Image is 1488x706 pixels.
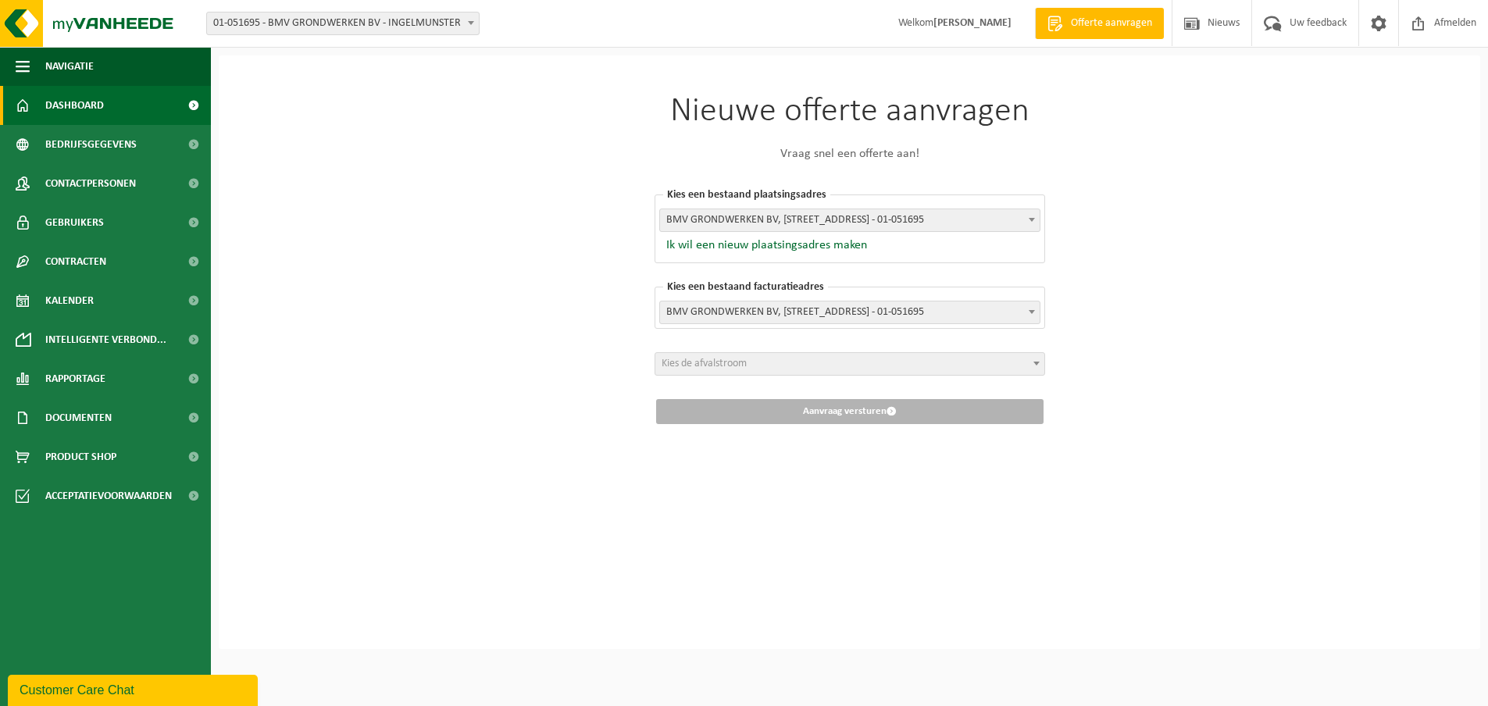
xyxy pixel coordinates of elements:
[660,301,1040,323] span: BMV GRONDWERKEN BV, MANDESWEG 1, INGELMUNSTER, 0473.047.917 - 01-051695
[207,12,479,34] span: 01-051695 - BMV GRONDWERKEN BV - INGELMUNSTER
[8,672,261,706] iframe: chat widget
[933,17,1012,29] strong: [PERSON_NAME]
[659,209,1040,232] span: BMV GRONDWERKEN BV, MANDESWEG 1, INGELMUNSTER - 01-051695
[45,47,94,86] span: Navigatie
[662,358,747,369] span: Kies de afvalstroom
[45,242,106,281] span: Contracten
[656,399,1044,424] button: Aanvraag versturen
[660,209,1040,231] span: BMV GRONDWERKEN BV, MANDESWEG 1, INGELMUNSTER - 01-051695
[655,144,1045,163] p: Vraag snel een offerte aan!
[206,12,480,35] span: 01-051695 - BMV GRONDWERKEN BV - INGELMUNSTER
[655,94,1045,129] h1: Nieuwe offerte aanvragen
[659,301,1040,324] span: BMV GRONDWERKEN BV, MANDESWEG 1, INGELMUNSTER, 0473.047.917 - 01-051695
[45,398,112,437] span: Documenten
[45,281,94,320] span: Kalender
[659,237,867,253] button: Ik wil een nieuw plaatsingsadres maken
[45,203,104,242] span: Gebruikers
[45,359,105,398] span: Rapportage
[663,189,830,201] span: Kies een bestaand plaatsingsadres
[45,476,172,515] span: Acceptatievoorwaarden
[45,164,136,203] span: Contactpersonen
[1035,8,1164,39] a: Offerte aanvragen
[45,437,116,476] span: Product Shop
[1067,16,1156,31] span: Offerte aanvragen
[45,86,104,125] span: Dashboard
[663,281,828,293] span: Kies een bestaand facturatieadres
[45,320,166,359] span: Intelligente verbond...
[45,125,137,164] span: Bedrijfsgegevens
